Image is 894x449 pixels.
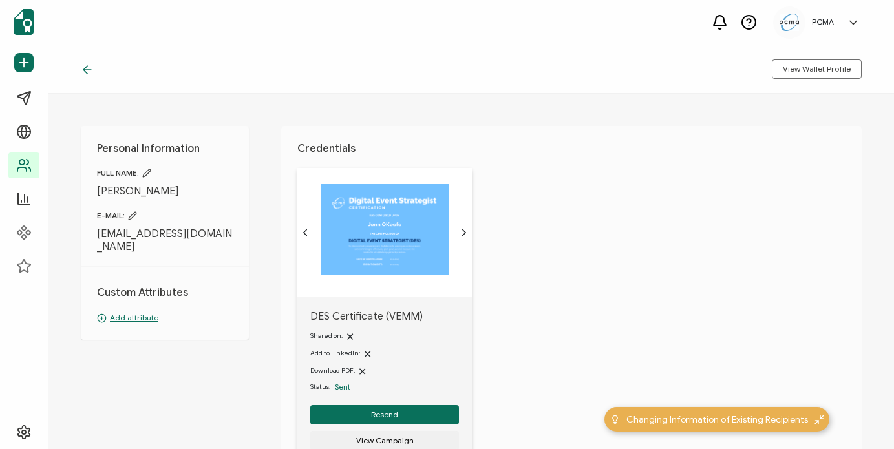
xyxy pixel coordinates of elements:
[297,142,846,155] h1: Credentials
[814,415,824,424] img: minimize-icon.svg
[97,227,233,253] span: [EMAIL_ADDRESS][DOMAIN_NAME]
[335,382,350,392] span: Sent
[812,17,834,26] h5: PCMA
[626,413,808,426] span: Changing Information of Existing Recipients
[310,405,459,424] button: Resend
[97,185,233,198] span: [PERSON_NAME]
[14,9,34,35] img: sertifier-logomark-colored.svg
[97,286,233,299] h1: Custom Attributes
[459,227,469,238] ion-icon: chevron forward outline
[829,387,894,449] iframe: Chat Widget
[97,168,233,178] span: FULL NAME:
[356,437,414,444] span: View Campaign
[371,411,398,419] span: Resend
[310,310,459,323] span: DES Certificate (VEMM)
[97,142,233,155] h1: Personal Information
[772,59,862,79] button: View Wallet Profile
[97,211,233,221] span: E-MAIL:
[310,382,330,392] span: Status:
[310,349,360,357] span: Add to LinkedIn:
[300,227,310,238] ion-icon: chevron back outline
[97,312,233,324] p: Add attribute
[310,331,343,340] span: Shared on:
[310,366,355,375] span: Download PDF:
[780,14,799,31] img: 5c892e8a-a8c9-4ab0-b501-e22bba25706e.jpg
[783,65,851,73] span: View Wallet Profile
